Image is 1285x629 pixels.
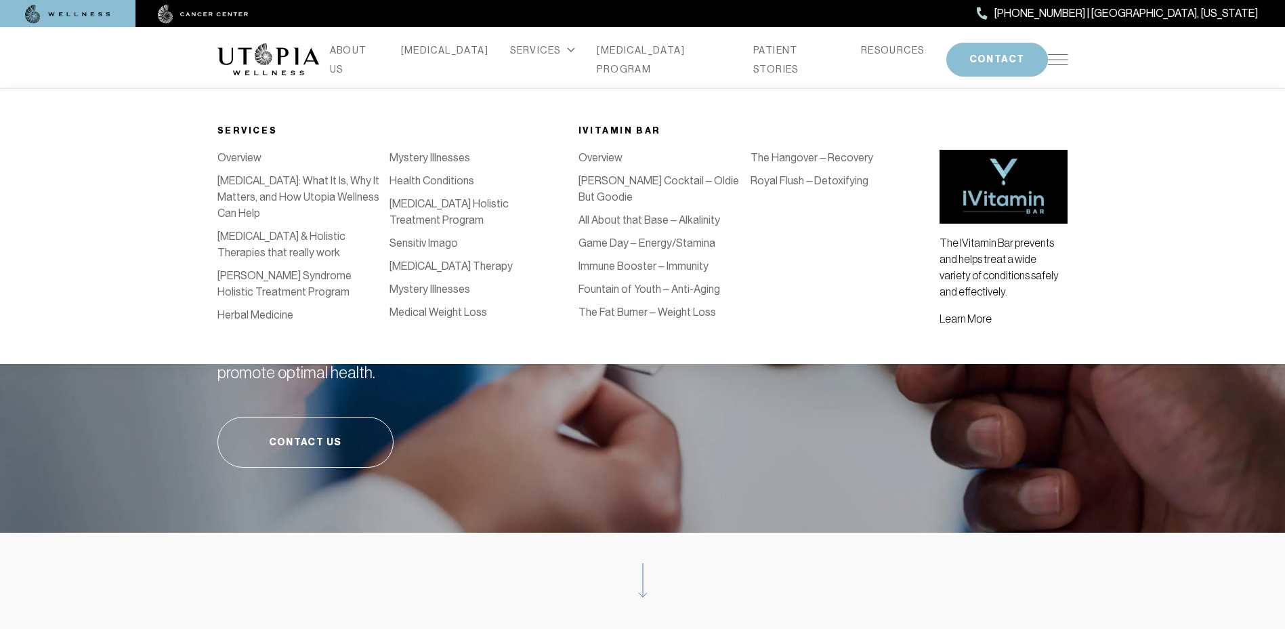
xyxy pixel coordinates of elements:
[977,5,1258,22] a: [PHONE_NUMBER] | [GEOGRAPHIC_DATA], [US_STATE]
[389,237,458,249] a: Sensitiv Imago
[217,123,562,139] div: Services
[562,174,629,187] a: Detoxification
[25,5,110,24] img: wellness
[217,269,352,298] a: [PERSON_NAME] Syndrome Holistic Treatment Program
[401,41,489,60] a: [MEDICAL_DATA]
[753,41,839,79] a: PATIENT STORIES
[217,417,394,468] a: Contact Us
[389,260,513,272] a: [MEDICAL_DATA] Therapy
[389,174,474,187] a: Health Conditions
[946,43,1048,77] button: CONTACT
[562,243,674,256] a: Bio-Identical Hormones
[217,174,379,220] a: [MEDICAL_DATA]: What It Is, Why It Matters, and How Utopia Wellness Can Help
[578,174,739,203] a: [PERSON_NAME] Cocktail – Oldie But Goodie
[578,283,720,296] a: Fountain of Youth – Anti-Aging
[578,306,716,319] a: The Fat Burner – Weight Loss
[578,123,923,139] div: iVitamin Bar
[578,237,715,249] a: Game Day – Energy/Stamina
[994,5,1258,22] span: [PHONE_NUMBER] | [GEOGRAPHIC_DATA], [US_STATE]
[562,197,644,210] a: [MEDICAL_DATA]
[597,41,732,79] a: [MEDICAL_DATA] PROGRAM
[217,230,345,259] a: [MEDICAL_DATA] & Holistic Therapies that really work
[510,41,575,60] div: SERVICES
[217,308,293,321] a: Herbal Medicine
[578,214,720,226] a: All About that Base – Alkalinity
[330,41,379,79] a: ABOUT US
[578,151,623,164] a: Overview
[389,151,470,164] a: Mystery Illnesses
[861,41,925,60] a: RESOURCES
[751,174,868,187] a: Royal Flush – Detoxifying
[389,283,470,296] a: Mystery Illnesses
[389,197,509,226] a: [MEDICAL_DATA] Holistic Treatment Program
[940,235,1068,300] p: The IVitamin Bar prevents and helps treat a wide variety of conditions safely and effectively.
[940,312,992,325] a: Learn More
[562,220,644,233] a: [MEDICAL_DATA]
[158,5,249,24] img: cancer center
[578,260,709,272] a: Immune Booster – Immunity
[389,306,487,319] a: Medical Weight Loss
[217,151,261,164] a: Overview
[751,151,873,164] a: The Hangover – Recovery
[217,43,319,76] img: logo
[940,150,1068,224] img: vitamin bar
[1048,54,1068,65] img: icon-hamburger
[562,151,650,164] a: IV Vitamin Therapy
